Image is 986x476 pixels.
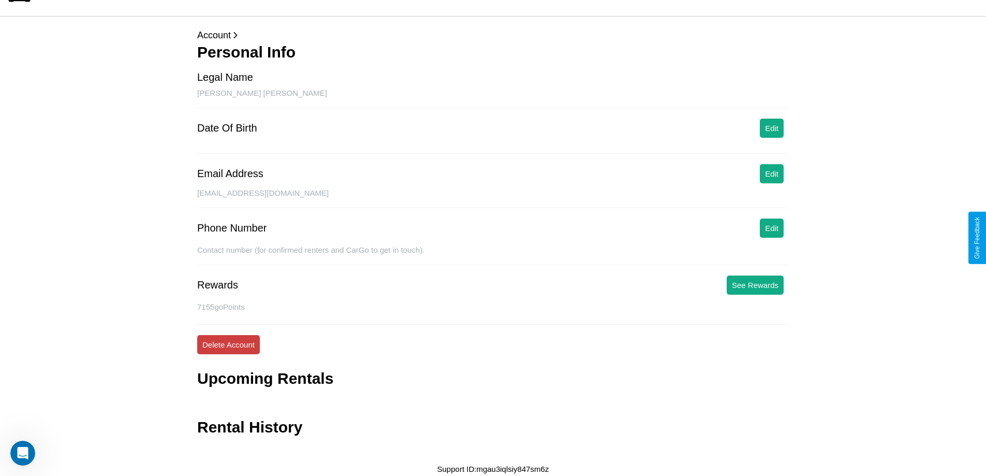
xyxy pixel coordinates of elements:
[197,168,263,180] div: Email Address
[974,217,981,259] div: Give Feedback
[760,164,784,183] button: Edit
[197,222,267,234] div: Phone Number
[10,441,35,466] iframe: Intercom live chat
[197,419,302,436] h3: Rental History
[760,219,784,238] button: Edit
[437,462,549,476] p: Support ID: mgau3iqlsiy847sm6z
[197,370,333,387] h3: Upcoming Rentals
[197,189,789,208] div: [EMAIL_ADDRESS][DOMAIN_NAME]
[197,27,789,44] p: Account
[197,89,789,108] div: [PERSON_NAME] [PERSON_NAME]
[197,300,789,314] p: 7155 goPoints
[727,276,784,295] button: See Rewards
[197,71,253,83] div: Legal Name
[197,279,238,291] div: Rewards
[197,335,260,354] button: Delete Account
[197,122,257,134] div: Date Of Birth
[760,119,784,138] button: Edit
[197,246,789,265] div: Contact number (for confirmed renters and CarGo to get in touch).
[197,44,789,61] h3: Personal Info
